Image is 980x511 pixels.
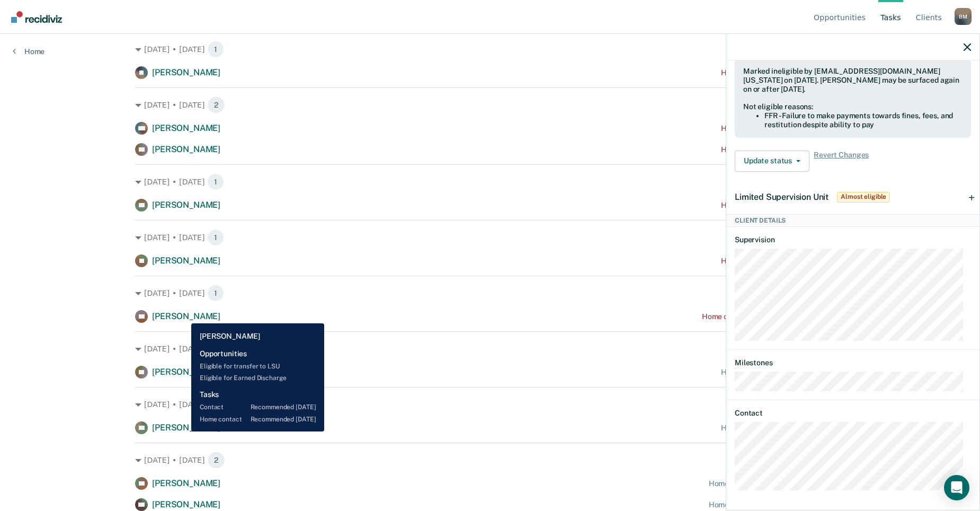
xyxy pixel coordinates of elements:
[207,229,224,246] span: 1
[152,367,220,377] span: [PERSON_NAME]
[735,235,971,244] dt: Supervision
[743,67,963,93] div: Marked ineligible by [EMAIL_ADDRESS][DOMAIN_NAME][US_STATE] on [DATE]. [PERSON_NAME] may be surfa...
[726,214,979,227] div: Client Details
[152,144,220,154] span: [PERSON_NAME]
[207,285,224,302] span: 1
[721,424,845,433] div: Home contact recommended [DATE]
[135,229,845,246] div: [DATE] • [DATE]
[709,500,845,509] div: Home contact recommended in a month
[135,96,845,113] div: [DATE] • [DATE]
[152,255,220,266] span: [PERSON_NAME]
[735,192,828,202] span: Limited Supervision Unit
[721,201,845,210] div: Home contact recommended [DATE]
[152,123,220,133] span: [PERSON_NAME]
[955,8,972,25] button: Profile dropdown button
[814,151,869,172] span: Revert Changes
[764,111,963,129] li: FFR - Failure to make payments towards fines, fees, and restitution despite ability to pay
[955,8,972,25] div: B M
[135,452,845,469] div: [DATE] • [DATE]
[207,173,224,190] span: 1
[11,11,62,23] img: Recidiviz
[944,475,969,500] div: Open Intercom Messenger
[152,422,220,433] span: [PERSON_NAME]
[721,257,845,266] div: Home contact recommended [DATE]
[721,368,845,377] div: Home contact recommended [DATE]
[135,285,845,302] div: [DATE] • [DATE]
[837,192,890,202] span: Almost eligible
[709,479,845,488] div: Home contact recommended in a month
[152,200,220,210] span: [PERSON_NAME]
[726,180,979,214] div: Limited Supervision UnitAlmost eligible
[207,452,225,469] span: 2
[735,358,971,367] dt: Milestones
[13,47,44,56] a: Home
[721,145,845,154] div: Home contact recommended [DATE]
[207,396,224,413] span: 1
[135,173,845,190] div: [DATE] • [DATE]
[735,409,971,418] dt: Contact
[135,340,845,357] div: [DATE] • [DATE]
[721,68,845,77] div: Home contact recommended [DATE]
[207,96,225,113] span: 2
[152,67,220,77] span: [PERSON_NAME]
[207,340,224,357] span: 1
[207,41,224,58] span: 1
[135,41,845,58] div: [DATE] • [DATE]
[735,151,809,172] button: Update status
[152,499,220,509] span: [PERSON_NAME]
[721,124,845,133] div: Home contact recommended [DATE]
[152,311,220,321] span: [PERSON_NAME]
[152,478,220,488] span: [PERSON_NAME]
[743,102,963,111] div: Not eligible reasons:
[135,396,845,413] div: [DATE] • [DATE]
[702,312,845,321] div: Home contact recommended a month ago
